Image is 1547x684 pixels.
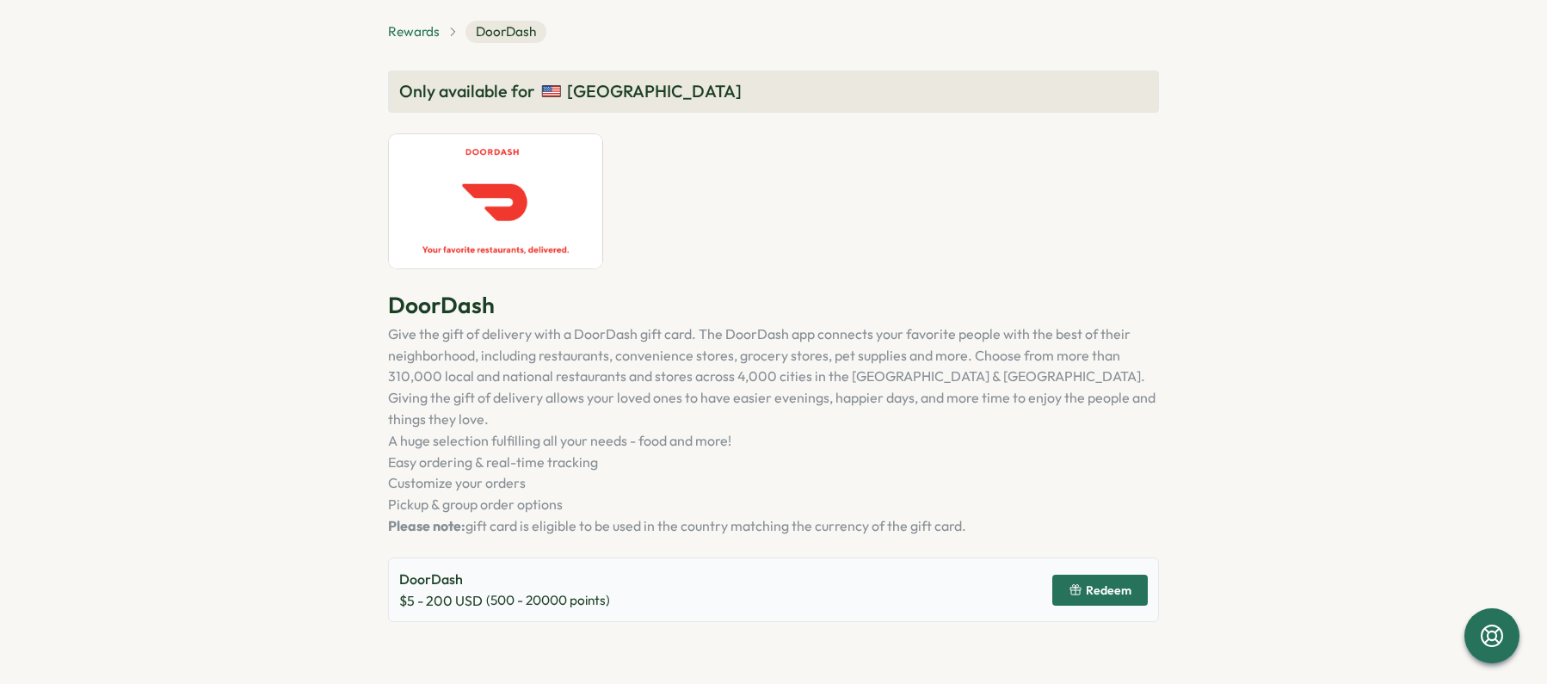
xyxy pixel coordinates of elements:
p: gift card is eligible to be used in the country matching the currency of the gift card. [388,515,1159,537]
span: Only available for [399,78,534,105]
span: ( 500 - 20000 points) [486,591,610,610]
span: Redeem [1086,584,1131,596]
img: DoorDash [388,133,603,269]
p: DoorDash [388,290,1159,320]
span: [GEOGRAPHIC_DATA] [567,78,742,105]
p: Give the gift of delivery with a DoorDash gift card. The DoorDash app connects your favorite peop... [388,324,1159,430]
span: $ 5 - 200 USD [399,590,483,612]
img: United States [541,81,562,102]
li: Easy ordering & real-time tracking [388,452,1159,473]
span: DoorDash [465,21,546,43]
a: Rewards [388,22,440,41]
li: A huge selection fulfilling all your needs - food and more! [388,430,1159,452]
strong: Please note: [388,517,465,534]
p: DoorDash [399,569,610,590]
button: Redeem [1052,575,1148,606]
li: Customize your orders [388,472,1159,494]
li: Pickup & group order options [388,494,1159,515]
